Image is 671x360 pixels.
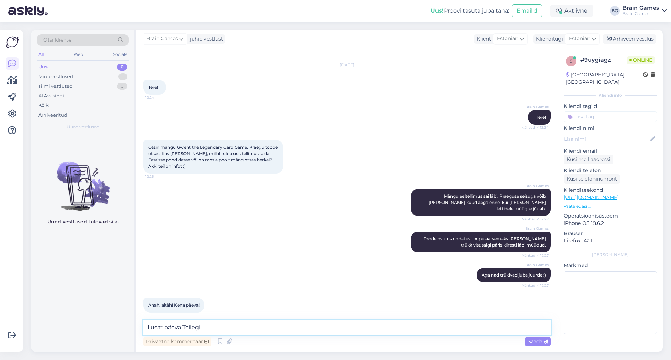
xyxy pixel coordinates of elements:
div: Socials [111,50,129,59]
div: # 9uygiagz [580,56,627,64]
span: 12:24 [145,95,172,100]
p: Firefox 142.1 [564,237,657,244]
span: Mängu eeltellimus sai läbi. Praeguse seisuga võib [PERSON_NAME] kuud aega enne, kui [PERSON_NAME]... [428,193,547,211]
div: Web [72,50,85,59]
span: Otsi kliente [43,36,71,44]
div: Kliendi info [564,92,657,98]
input: Lisa tag [564,111,657,122]
a: [URL][DOMAIN_NAME] [564,194,619,200]
div: 1 [118,73,127,80]
div: Klienditugi [533,35,563,43]
div: AI Assistent [38,93,64,100]
span: Nähtud ✓ 12:27 [522,283,549,288]
span: Nähtud ✓ 12:24 [521,125,549,130]
span: Estonian [497,35,518,43]
span: 12:26 [145,174,172,179]
span: Nähtud ✓ 12:27 [522,216,549,222]
p: Operatsioonisüsteem [564,212,657,220]
div: Tiimi vestlused [38,83,73,90]
div: Minu vestlused [38,73,73,80]
p: Uued vestlused tulevad siia. [47,218,119,226]
div: Arhiveeri vestlus [603,34,656,44]
div: Klient [474,35,491,43]
div: Uus [38,64,48,71]
p: iPhone OS 18.6.2 [564,220,657,227]
span: Brain Games [146,35,178,43]
p: Kliendi telefon [564,167,657,174]
p: Märkmed [564,262,657,269]
span: Estonian [569,35,590,43]
span: Uued vestlused [67,124,99,130]
span: Saada [528,338,548,345]
span: Ahah, aitäh! Kena päeva! [148,302,200,308]
div: Brain Games [622,5,659,11]
span: 12:28 [145,313,172,318]
p: Vaata edasi ... [564,203,657,210]
p: Kliendi email [564,147,657,155]
input: Lisa nimi [564,135,649,143]
p: Kliendi nimi [564,125,657,132]
span: Tere! [536,115,546,120]
span: Tere! [148,85,158,90]
div: Privaatne kommentaar [143,337,211,346]
div: Brain Games [622,11,659,16]
div: Kõik [38,102,49,109]
b: Uus! [431,7,444,14]
img: No chats [31,149,134,212]
p: Brauser [564,230,657,237]
textarea: Ilusat päeva Teilegi [143,320,551,335]
span: Brain Games [522,183,549,189]
span: Brain Games [522,262,549,267]
div: juhib vestlust [187,35,223,43]
span: Otsin mängu Gwent the Legendary Card Game. Praegu toode otsas. Kas [PERSON_NAME], millal tuleb uu... [148,145,279,169]
span: Brain Games [522,226,549,231]
p: Klienditeekond [564,186,657,194]
span: Brain Games [522,104,549,110]
div: Küsi telefoninumbrit [564,174,620,184]
div: 0 [117,64,127,71]
span: Online [627,56,655,64]
span: Toode osutus oodatust populaarsemaks [PERSON_NAME] trükk vist saigi päris kiiresti läbi müüdud. [424,236,547,248]
span: Aga nad trükivad juba juurde :) [482,272,546,278]
a: Brain GamesBrain Games [622,5,667,16]
div: Proovi tasuta juba täna: [431,7,509,15]
span: Nähtud ✓ 12:27 [522,253,549,258]
div: 0 [117,83,127,90]
div: [GEOGRAPHIC_DATA], [GEOGRAPHIC_DATA] [566,71,643,86]
img: Askly Logo [6,36,19,49]
div: Küsi meiliaadressi [564,155,613,164]
button: Emailid [512,4,542,17]
div: Arhiveeritud [38,112,67,119]
p: Kliendi tag'id [564,103,657,110]
div: Aktiivne [550,5,593,17]
span: 9 [570,58,572,64]
div: BG [610,6,620,16]
div: [PERSON_NAME] [564,251,657,258]
div: All [37,50,45,59]
div: [DATE] [143,62,551,68]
